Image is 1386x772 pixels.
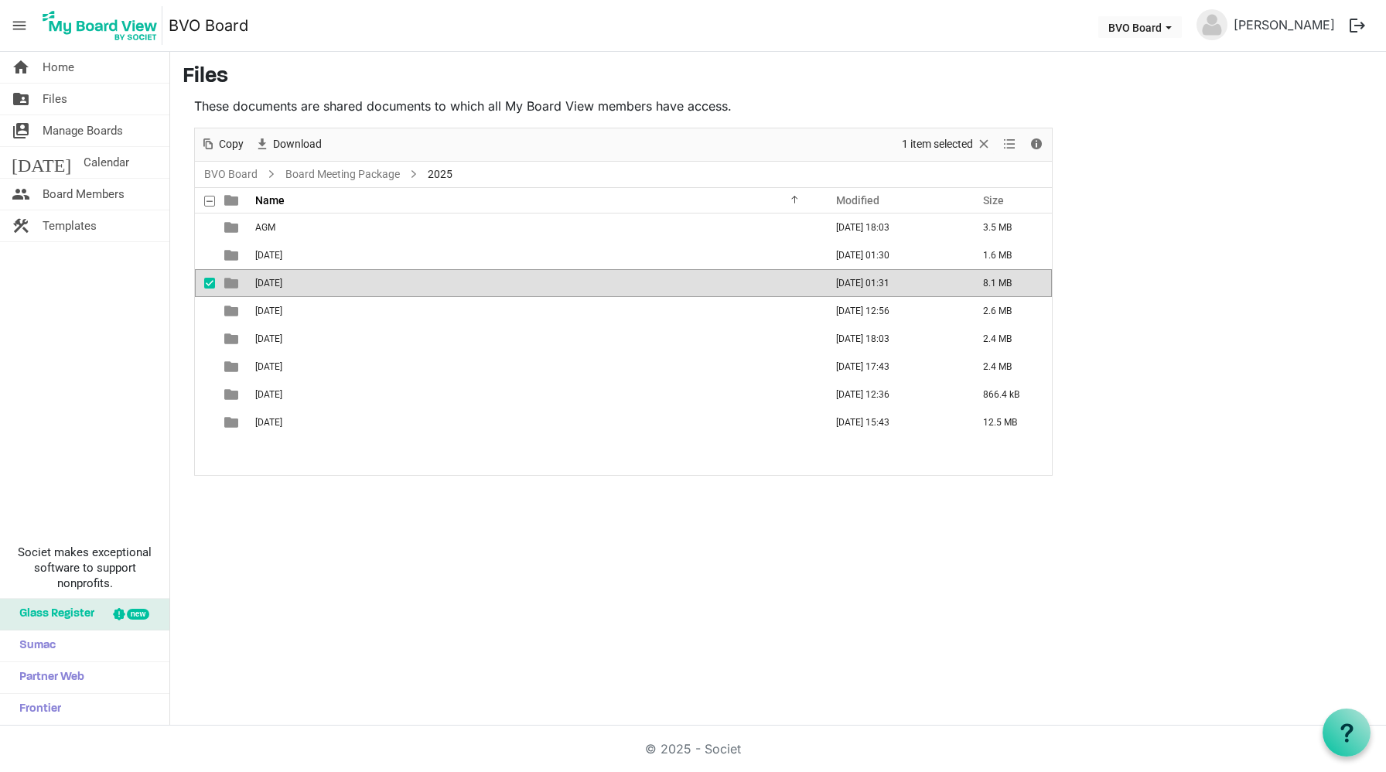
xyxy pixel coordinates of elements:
div: Details [1023,128,1050,161]
span: Download [271,135,323,154]
td: checkbox [195,325,215,353]
h3: Files [183,64,1374,91]
td: checkbox [195,353,215,381]
img: My Board View Logo [38,6,162,45]
td: AGM is template cell column header Name [251,213,820,241]
td: 1.6 MB is template cell column header Size [967,241,1052,269]
td: August 28, 2025 is template cell column header Name [251,269,820,297]
span: [DATE] [255,278,282,289]
span: [DATE] [255,333,282,344]
td: 3.5 MB is template cell column header Size [967,213,1052,241]
button: Copy [198,135,247,154]
a: BVO Board [201,165,261,184]
td: checkbox [195,381,215,408]
td: 12.5 MB is template cell column header Size [967,408,1052,436]
td: June 27, 2025 17:43 column header Modified [820,353,967,381]
td: August 28, 2025 01:30 column header Modified [820,241,967,269]
div: Copy [195,128,249,161]
span: Manage Boards [43,115,123,146]
span: Partner Web [12,662,84,693]
span: Calendar [84,147,129,178]
span: Frontier [12,694,61,725]
td: February 26, 2025 12:56 column header Modified [820,297,967,325]
div: new [127,609,149,620]
td: is template cell column header type [215,353,251,381]
td: is template cell column header type [215,213,251,241]
td: June 02, 2025 18:03 column header Modified [820,213,967,241]
div: Clear selection [896,128,997,161]
td: June 02, 2025 18:03 column header Modified [820,325,967,353]
span: Board Members [43,179,125,210]
td: is template cell column header type [215,241,251,269]
span: [DATE] [12,147,71,178]
td: Feb 27th, 2025 is template cell column header Name [251,297,820,325]
div: View [997,128,1023,161]
a: © 2025 - Societ [645,741,741,757]
span: menu [5,11,34,40]
button: logout [1341,9,1374,42]
td: Mar 27th, 2025 is template cell column header Name [251,381,820,408]
span: Societ makes exceptional software to support nonprofits. [7,545,162,591]
button: Details [1026,135,1047,154]
td: 2.6 MB is template cell column header Size [967,297,1052,325]
a: My Board View Logo [38,6,169,45]
span: 1 item selected [900,135,975,154]
td: is template cell column header type [215,325,251,353]
td: is template cell column header type [215,297,251,325]
span: 2025 [425,165,456,184]
td: August 28, 2025 01:31 column header Modified [820,269,967,297]
span: [DATE] [255,361,282,372]
td: 8.1 MB is template cell column header Size [967,269,1052,297]
td: May 29th, 2025 is template cell column header Name [251,408,820,436]
span: Name [255,194,285,207]
td: is template cell column header type [215,408,251,436]
span: [DATE] [255,389,282,400]
td: Jan 30th, 2025 is template cell column header Name [251,325,820,353]
a: [PERSON_NAME] [1227,9,1341,40]
a: BVO Board [169,10,248,41]
span: switch_account [12,115,30,146]
span: [DATE] [255,250,282,261]
td: June 26, 2025 is template cell column header Name [251,353,820,381]
span: Templates [43,210,97,241]
td: June 03, 2025 15:43 column header Modified [820,408,967,436]
span: home [12,52,30,83]
td: checkbox [195,241,215,269]
button: BVO Board dropdownbutton [1098,16,1182,38]
span: Sumac [12,630,56,661]
button: Selection [900,135,995,154]
td: is template cell column header type [215,269,251,297]
td: checkbox [195,297,215,325]
span: folder_shared [12,84,30,114]
p: These documents are shared documents to which all My Board View members have access. [194,97,1053,115]
img: no-profile-picture.svg [1197,9,1227,40]
span: AGM [255,222,275,233]
span: people [12,179,30,210]
td: March 25, 2025 12:36 column header Modified [820,381,967,408]
a: Board Meeting Package [282,165,403,184]
td: checkbox [195,213,215,241]
div: Download [249,128,327,161]
span: Modified [836,194,879,207]
span: Copy [217,135,245,154]
button: View dropdownbutton [1000,135,1019,154]
td: checkbox [195,408,215,436]
td: 2.4 MB is template cell column header Size [967,353,1052,381]
td: Apr 24th, 2025 is template cell column header Name [251,241,820,269]
td: 866.4 kB is template cell column header Size [967,381,1052,408]
td: checkbox [195,269,215,297]
td: is template cell column header type [215,381,251,408]
span: Glass Register [12,599,94,630]
span: Files [43,84,67,114]
span: Home [43,52,74,83]
span: construction [12,210,30,241]
span: [DATE] [255,306,282,316]
span: [DATE] [255,417,282,428]
td: 2.4 MB is template cell column header Size [967,325,1052,353]
span: Size [983,194,1004,207]
button: Download [252,135,325,154]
